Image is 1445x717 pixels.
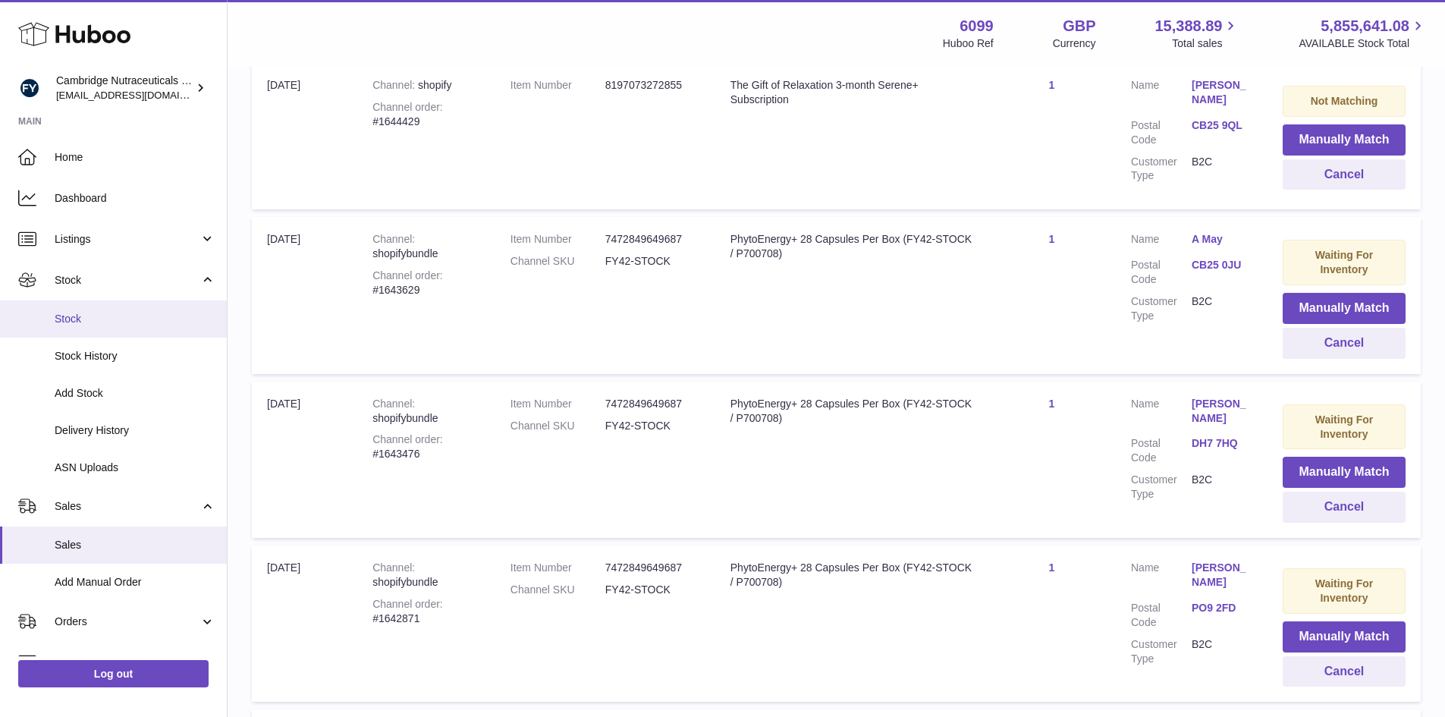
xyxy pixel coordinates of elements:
strong: Channel order [372,433,443,445]
dd: FY42-STOCK [605,419,700,433]
div: PhytoEnergy+ 28 Capsules Per Box (FY42-STOCK / P700708) [730,561,972,590]
strong: Channel [372,233,415,245]
strong: 6099 [960,16,994,36]
span: Sales [55,538,215,552]
dt: Item Number [510,397,605,411]
td: [DATE] [252,382,357,538]
td: [DATE] [252,217,357,373]
dt: Channel SKU [510,254,605,269]
dd: B2C [1192,637,1252,666]
dt: Postal Code [1131,436,1192,465]
button: Cancel [1283,328,1406,359]
td: [DATE] [252,546,357,702]
span: Sales [55,499,199,514]
span: Home [55,150,215,165]
a: 1 [1049,398,1055,410]
dd: 7472849649687 [605,397,700,411]
div: Huboo Ref [943,36,994,51]
span: Orders [55,615,199,629]
span: Delivery History [55,423,215,438]
dt: Channel SKU [510,419,605,433]
strong: Channel [372,398,415,410]
dt: Item Number [510,78,605,93]
button: Cancel [1283,159,1406,190]
dd: B2C [1192,294,1252,323]
a: A May [1192,232,1252,247]
div: The Gift of Relaxation 3-month Serene+ Subscription [730,78,972,107]
dt: Name [1131,397,1192,429]
strong: GBP [1063,16,1095,36]
dt: Postal Code [1131,118,1192,147]
button: Manually Match [1283,457,1406,488]
div: #1643476 [372,432,480,461]
dd: B2C [1192,473,1252,502]
span: AVAILABLE Stock Total [1299,36,1427,51]
dt: Customer Type [1131,637,1192,666]
dd: 8197073272855 [605,78,700,93]
a: Log out [18,660,209,687]
button: Cancel [1283,656,1406,687]
a: CB25 9QL [1192,118,1252,133]
span: Stock [55,312,215,326]
div: #1644429 [372,100,480,129]
strong: Channel [372,561,415,574]
span: 5,855,641.08 [1321,16,1409,36]
dd: FY42-STOCK [605,254,700,269]
td: [DATE] [252,63,357,209]
span: Add Manual Order [55,575,215,590]
strong: Waiting For Inventory [1315,577,1373,604]
a: 5,855,641.08 AVAILABLE Stock Total [1299,16,1427,51]
a: PO9 2FD [1192,601,1252,615]
div: shopifybundle [372,397,480,426]
dt: Name [1131,232,1192,250]
dd: FY42-STOCK [605,583,700,597]
a: 1 [1049,561,1055,574]
strong: Channel order [372,269,443,281]
dd: 7472849649687 [605,561,700,575]
div: shopifybundle [372,232,480,261]
dt: Item Number [510,561,605,575]
dt: Channel SKU [510,583,605,597]
span: 15,388.89 [1154,16,1222,36]
a: 1 [1049,233,1055,245]
dt: Customer Type [1131,294,1192,323]
button: Manually Match [1283,293,1406,324]
div: PhytoEnergy+ 28 Capsules Per Box (FY42-STOCK / P700708) [730,232,972,261]
dt: Customer Type [1131,473,1192,502]
img: huboo@camnutra.com [18,77,41,99]
strong: Waiting For Inventory [1315,414,1373,440]
dt: Customer Type [1131,155,1192,184]
a: DH7 7HQ [1192,436,1252,451]
strong: Waiting For Inventory [1315,249,1373,275]
a: CB25 0JU [1192,258,1252,272]
dt: Postal Code [1131,601,1192,630]
span: ASN Uploads [55,461,215,475]
strong: Channel order [372,598,443,610]
a: 1 [1049,79,1055,91]
a: [PERSON_NAME] [1192,397,1252,426]
a: [PERSON_NAME] [1192,561,1252,590]
button: Manually Match [1283,124,1406,156]
strong: Channel [372,79,418,91]
button: Manually Match [1283,621,1406,653]
dt: Name [1131,78,1192,111]
strong: Channel order [372,101,443,113]
strong: Not Matching [1311,95,1378,107]
span: Usage [55,656,215,670]
div: #1643629 [372,269,480,297]
div: shopifybundle [372,561,480,590]
button: Cancel [1283,492,1406,523]
a: 15,388.89 Total sales [1154,16,1239,51]
span: Dashboard [55,191,215,206]
span: Stock [55,273,199,288]
div: Cambridge Nutraceuticals Ltd [56,74,193,102]
div: Currency [1053,36,1096,51]
span: [EMAIL_ADDRESS][DOMAIN_NAME] [56,89,223,101]
span: Total sales [1172,36,1239,51]
dt: Postal Code [1131,258,1192,287]
span: Add Stock [55,386,215,401]
dt: Name [1131,561,1192,593]
a: [PERSON_NAME] [1192,78,1252,107]
span: Stock History [55,349,215,363]
dt: Item Number [510,232,605,247]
